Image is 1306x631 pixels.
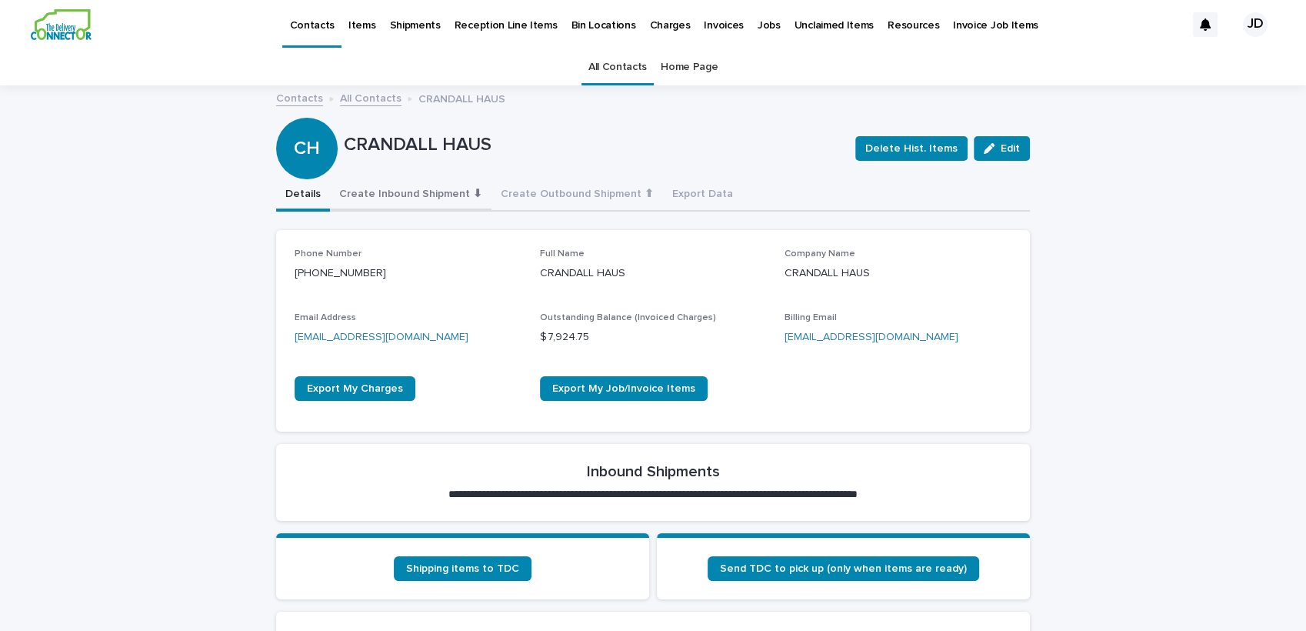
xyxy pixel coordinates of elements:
a: Contacts [276,88,323,106]
p: CRANDALL HAUS [418,89,505,106]
span: Export My Job/Invoice Items [552,383,695,394]
span: Shipping items to TDC [406,563,519,574]
a: All Contacts [588,49,647,85]
span: Edit [1001,143,1020,154]
a: Export My Charges [295,376,415,401]
p: $ 7,924.75 [540,329,767,346]
button: Create Outbound Shipment ⬆ [491,179,663,212]
span: Outstanding Balance (Invoiced Charges) [540,313,716,322]
a: [PHONE_NUMBER] [295,268,386,279]
a: [EMAIL_ADDRESS][DOMAIN_NAME] [295,332,468,342]
button: Create Inbound Shipment ⬇ [330,179,491,212]
a: Send TDC to pick up (only when items are ready) [708,556,979,581]
a: [EMAIL_ADDRESS][DOMAIN_NAME] [785,332,958,342]
span: Email Address [295,313,356,322]
a: Home Page [661,49,718,85]
a: All Contacts [340,88,401,106]
span: Billing Email [785,313,837,322]
img: aCWQmA6OSGG0Kwt8cj3c [31,9,92,40]
div: CH [276,75,338,159]
span: Export My Charges [307,383,403,394]
span: Send TDC to pick up (only when items are ready) [720,563,967,574]
a: Export My Job/Invoice Items [540,376,708,401]
button: Edit [974,136,1030,161]
p: CRANDALL HAUS [785,265,1011,282]
span: Full Name [540,249,585,259]
p: CRANDALL HAUS [344,134,843,156]
button: Export Data [663,179,742,212]
p: CRANDALL HAUS [540,265,767,282]
span: Delete Hist. Items [865,141,958,156]
button: Delete Hist. Items [855,136,968,161]
h2: Inbound Shipments [587,462,720,481]
span: Company Name [785,249,855,259]
a: Shipping items to TDC [394,556,531,581]
div: JD [1243,12,1268,37]
span: Phone Number [295,249,361,259]
button: Details [276,179,330,212]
